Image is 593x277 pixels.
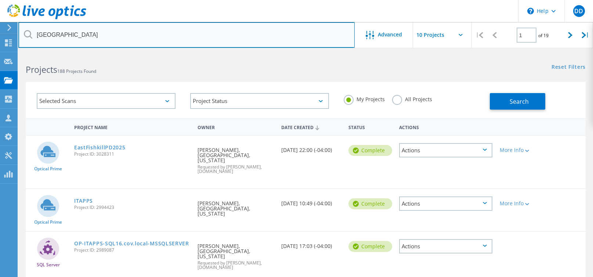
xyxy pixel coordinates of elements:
div: Actions [399,239,493,253]
span: Project ID: 3028311 [74,152,190,156]
span: Project ID: 2994423 [74,205,190,210]
div: Date Created [278,120,345,134]
span: Requested by [PERSON_NAME], [DOMAIN_NAME] [198,165,274,174]
span: 188 Projects Found [57,68,96,74]
div: [DATE] 17:03 (-04:00) [278,232,345,256]
b: Projects [26,64,57,75]
div: Owner [194,120,278,134]
div: Project Name [70,120,194,134]
div: [DATE] 22:00 (-04:00) [278,136,345,160]
div: [PERSON_NAME], [GEOGRAPHIC_DATA], [US_STATE] [194,189,278,224]
div: Complete [348,198,392,209]
input: Search projects by name, owner, ID, company, etc [18,22,355,48]
span: SQL Server [37,263,60,267]
span: Project ID: 2989087 [74,248,190,252]
label: My Projects [344,95,385,102]
span: of 19 [538,32,549,39]
div: Status [345,120,395,134]
span: DD [574,8,583,14]
a: ITAPPS [74,198,93,203]
div: Actions [399,143,493,157]
div: [DATE] 10:49 (-04:00) [278,189,345,213]
div: | [578,22,593,48]
span: Requested by [PERSON_NAME], [DOMAIN_NAME] [198,261,274,270]
div: Project Status [190,93,329,109]
a: Live Optics Dashboard [7,15,86,21]
button: Search [490,93,545,110]
div: Selected Scans [37,93,176,109]
div: | [472,22,487,48]
a: Reset Filters [552,64,586,71]
span: Optical Prime [34,167,62,171]
span: Advanced [378,32,402,37]
div: More Info [500,148,537,153]
div: Actions [399,196,493,211]
div: [PERSON_NAME], [GEOGRAPHIC_DATA], [US_STATE] [194,136,278,181]
div: Complete [348,145,392,156]
div: Complete [348,241,392,252]
div: [PERSON_NAME], [GEOGRAPHIC_DATA], [US_STATE] [194,232,278,277]
span: Search [510,97,529,106]
div: More Info [500,201,537,206]
a: EastFishkillPD2025 [74,145,126,150]
div: Actions [395,120,496,134]
a: OP-ITAPPS-SQL16.cov.local-MSSQLSERVER [74,241,189,246]
span: Optical Prime [34,220,62,224]
label: All Projects [392,95,432,102]
svg: \n [527,8,534,14]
